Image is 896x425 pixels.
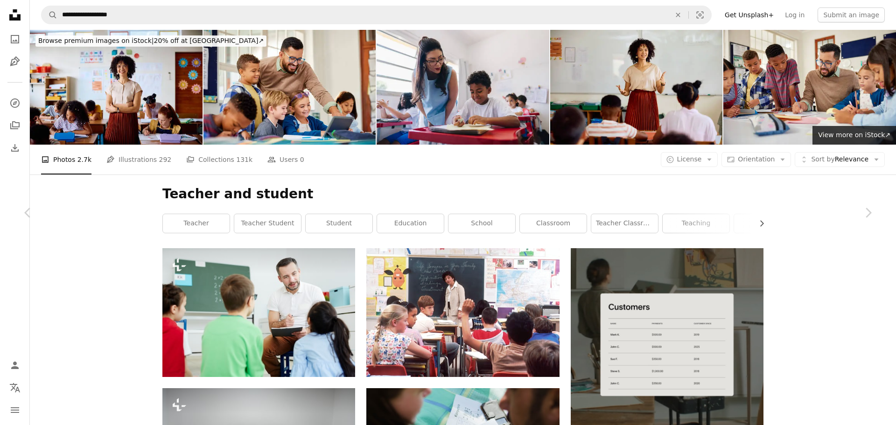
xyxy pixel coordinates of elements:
[6,94,24,112] a: Explore
[520,214,587,233] a: classroom
[162,248,355,376] img: Contemporary teacher pointing at one of kids while listening to their answers
[6,52,24,71] a: Illustrations
[42,6,57,24] button: Search Unsplash
[306,214,372,233] a: student
[734,214,801,233] a: learning
[689,6,711,24] button: Visual search
[6,30,24,49] a: Photos
[840,168,896,258] a: Next
[106,145,171,174] a: Illustrations 292
[668,6,688,24] button: Clear
[300,154,304,165] span: 0
[591,214,658,233] a: teacher classroom
[377,214,444,233] a: education
[6,401,24,419] button: Menu
[236,154,252,165] span: 131k
[30,30,272,52] a: Browse premium images on iStock|20% off at [GEOGRAPHIC_DATA]↗
[366,248,559,376] img: woman standing in front of children
[186,145,252,174] a: Collections 131k
[738,155,775,163] span: Orientation
[663,214,729,233] a: teaching
[6,116,24,135] a: Collections
[719,7,779,22] a: Get Unsplash+
[366,308,559,317] a: woman standing in front of children
[753,214,763,233] button: scroll list to the right
[267,145,304,174] a: Users 0
[41,6,712,24] form: Find visuals sitewide
[30,30,203,145] img: Elementary school teacher smiling at camera with arms crossed in class
[818,7,885,22] button: Submit an image
[377,30,549,145] img: Teacher teaching her student on classroom at school
[811,155,868,164] span: Relevance
[818,131,890,139] span: View more on iStock ↗
[6,356,24,375] a: Log in / Sign up
[203,30,376,145] img: Primary multiethnic pupils working on digital tablet with teacher
[162,308,355,317] a: Contemporary teacher pointing at one of kids while listening to their answers
[38,37,154,44] span: Browse premium images on iStock |
[159,154,172,165] span: 292
[448,214,515,233] a: school
[723,30,896,145] img: Teacher checking pupil notebooks
[811,155,834,163] span: Sort by
[661,152,718,167] button: License
[721,152,791,167] button: Orientation
[38,37,264,44] span: 20% off at [GEOGRAPHIC_DATA] ↗
[779,7,810,22] a: Log in
[812,126,896,145] a: View more on iStock↗
[6,139,24,157] a: Download History
[677,155,702,163] span: License
[6,378,24,397] button: Language
[163,214,230,233] a: teacher
[162,186,763,202] h1: Teacher and student
[550,30,723,145] img: Elementary school teacher at front of class talking to children, gesturing
[795,152,885,167] button: Sort byRelevance
[234,214,301,233] a: teacher student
